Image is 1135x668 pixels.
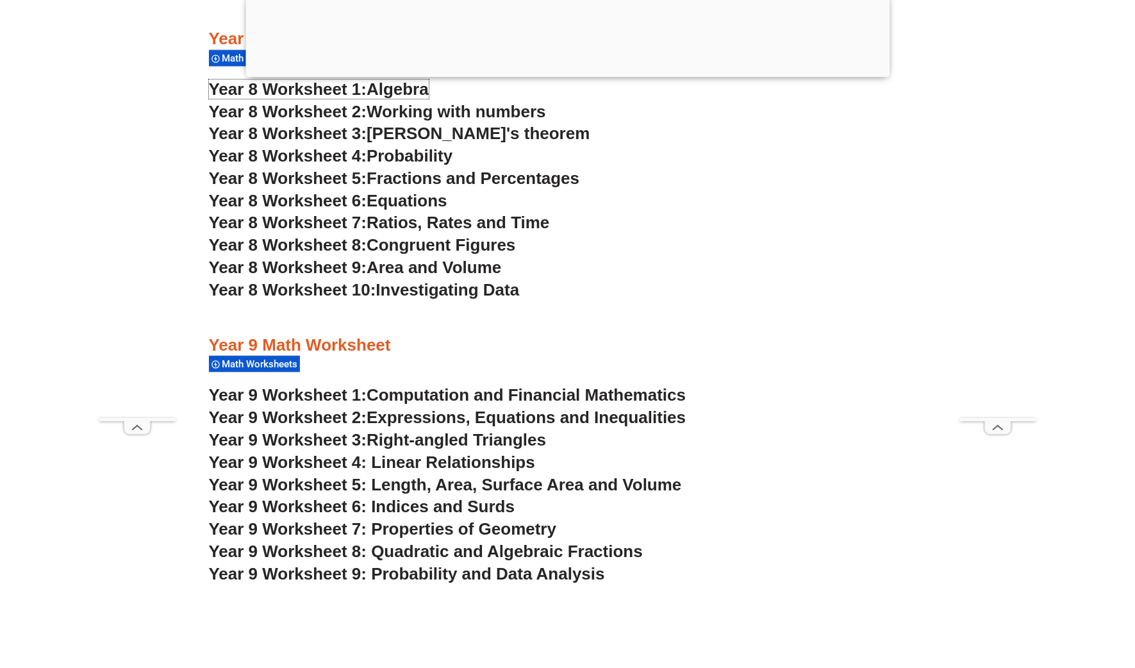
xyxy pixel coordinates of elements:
[99,33,176,418] iframe: Advertisement
[367,258,501,277] span: Area and Volume
[222,53,302,64] span: Math Worksheets
[209,79,367,99] span: Year 8 Worksheet 1:
[209,542,643,561] a: Year 9 Worksheet 8: Quadratic and Algebraic Fractions
[209,519,557,539] a: Year 9 Worksheet 7: Properties of Geometry
[367,102,546,121] span: Working with numbers
[367,385,686,405] span: Computation and Financial Mathematics
[209,79,429,99] a: Year 8 Worksheet 1:Algebra
[209,475,682,494] a: Year 9 Worksheet 5: Length, Area, Surface Area and Volume
[209,280,376,299] span: Year 8 Worksheet 10:
[209,258,502,277] a: Year 8 Worksheet 9:Area and Volume
[209,430,367,449] span: Year 9 Worksheet 3:
[376,280,519,299] span: Investigating Data
[367,408,686,427] span: Expressions, Equations and Inequalities
[209,497,515,516] a: Year 9 Worksheet 6: Indices and Surds
[367,191,447,210] span: Equations
[209,102,367,121] span: Year 8 Worksheet 2:
[209,408,367,427] span: Year 9 Worksheet 2:
[209,124,590,143] a: Year 8 Worksheet 3:[PERSON_NAME]'s theorem
[209,213,367,232] span: Year 8 Worksheet 7:
[209,235,367,255] span: Year 8 Worksheet 8:
[959,33,1036,418] iframe: Advertisement
[209,335,927,356] h3: Year 9 Math Worksheet
[209,258,367,277] span: Year 8 Worksheet 9:
[209,564,605,583] a: Year 9 Worksheet 9: Probability and Data Analysis
[209,235,516,255] a: Year 8 Worksheet 8:Congruent Figures
[209,124,367,143] span: Year 8 Worksheet 3:
[209,49,300,67] div: Math Worksheets
[209,385,686,405] a: Year 9 Worksheet 1:Computation and Financial Mathematics
[367,430,546,449] span: Right-angled Triangles
[209,146,453,165] a: Year 8 Worksheet 4:Probability
[209,213,550,232] a: Year 8 Worksheet 7:Ratios, Rates and Time
[209,191,367,210] span: Year 8 Worksheet 6:
[367,79,429,99] span: Algebra
[209,191,447,210] a: Year 8 Worksheet 6:Equations
[209,280,520,299] a: Year 8 Worksheet 10:Investigating Data
[367,235,515,255] span: Congruent Figures
[209,28,927,50] h3: Year 8 Math Worksheet
[367,124,590,143] span: [PERSON_NAME]'s theorem
[367,146,452,165] span: Probability
[367,213,549,232] span: Ratios, Rates and Time
[209,430,547,449] a: Year 9 Worksheet 3:Right-angled Triangles
[209,102,546,121] a: Year 8 Worksheet 2:Working with numbers
[367,169,579,188] span: Fractions and Percentages
[209,453,535,472] a: Year 9 Worksheet 4: Linear Relationships
[209,146,367,165] span: Year 8 Worksheet 4:
[1071,606,1135,668] iframe: Chat Widget
[222,358,302,370] span: Math Worksheets
[209,355,300,372] div: Math Worksheets
[209,385,367,405] span: Year 9 Worksheet 1:
[209,169,367,188] span: Year 8 Worksheet 5:
[209,169,580,188] a: Year 8 Worksheet 5:Fractions and Percentages
[209,408,686,427] a: Year 9 Worksheet 2:Expressions, Equations and Inequalities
